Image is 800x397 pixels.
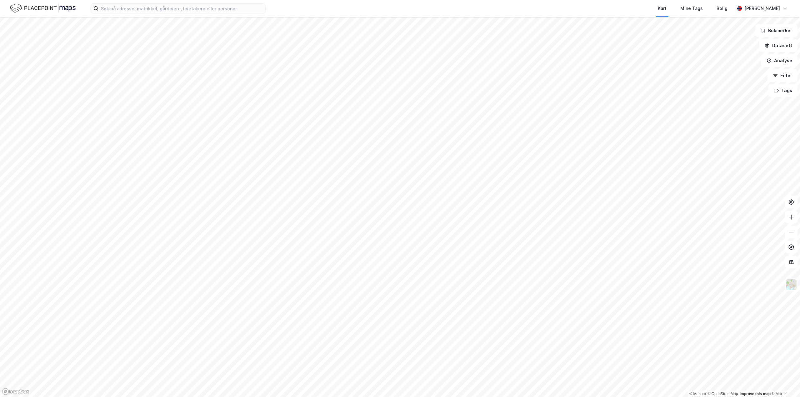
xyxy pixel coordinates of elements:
[767,69,797,82] button: Filter
[658,5,667,12] div: Kart
[769,367,800,397] div: Kontrollprogram for chat
[768,84,797,97] button: Tags
[680,5,703,12] div: Mine Tags
[689,392,707,396] a: Mapbox
[2,388,29,395] a: Mapbox homepage
[744,5,780,12] div: [PERSON_NAME]
[708,392,738,396] a: OpenStreetMap
[759,39,797,52] button: Datasett
[98,4,265,13] input: Søk på adresse, matrikkel, gårdeiere, leietakere eller personer
[785,279,797,290] img: Z
[10,3,76,14] img: logo.f888ab2527a4732fd821a326f86c7f29.svg
[717,5,727,12] div: Bolig
[755,24,797,37] button: Bokmerker
[740,392,771,396] a: Improve this map
[761,54,797,67] button: Analyse
[769,367,800,397] iframe: Chat Widget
